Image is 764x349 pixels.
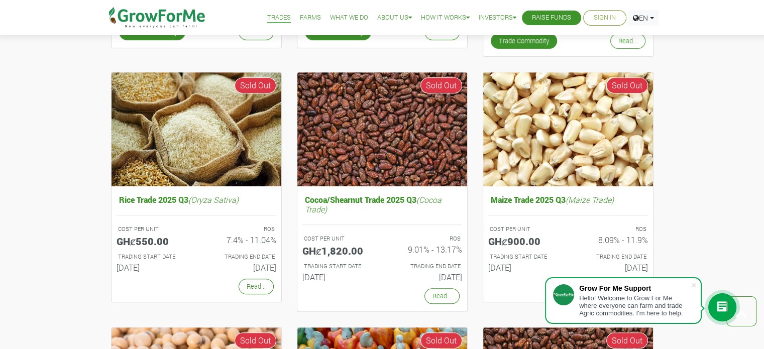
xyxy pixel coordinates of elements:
[302,245,375,257] h5: GHȼ1,820.00
[118,225,187,234] p: COST PER UNIT
[117,192,276,207] h5: Rice Trade 2025 Q3
[566,194,614,205] i: (Maize Trade)
[390,245,462,254] h6: 9.01% - 13.17%
[606,77,648,93] span: Sold Out
[118,253,187,261] p: Estimated Trading Start Date
[576,263,648,272] h6: [DATE]
[235,332,276,348] span: Sold Out
[488,235,561,247] h5: GHȼ900.00
[420,77,462,93] span: Sold Out
[424,288,460,304] a: Read...
[235,77,276,93] span: Sold Out
[188,194,239,205] i: (Oryza Sativa)
[112,72,281,186] img: growforme image
[391,262,461,271] p: Estimated Trading End Date
[577,225,646,234] p: ROS
[205,225,275,234] p: ROS
[479,13,516,23] a: Investors
[305,194,442,214] i: (Cocoa Trade)
[302,192,462,286] a: Cocoa/Shearnut Trade 2025 Q3(Cocoa Trade) COST PER UNIT GHȼ1,820.00 ROS 9.01% - 13.17% TRADING ST...
[304,262,373,271] p: Estimated Trading Start Date
[204,263,276,272] h6: [DATE]
[488,192,648,276] a: Maize Trade 2025 Q3(Maize Trade) COST PER UNIT GHȼ900.00 ROS 8.09% - 11.9% TRADING START DATE [DA...
[594,13,616,23] a: Sign In
[606,332,648,348] span: Sold Out
[117,192,276,276] a: Rice Trade 2025 Q3(Oryza Sativa) COST PER UNIT GHȼ550.00 ROS 7.4% - 11.04% TRADING START DATE [DA...
[577,253,646,261] p: Estimated Trading End Date
[391,235,461,243] p: ROS
[532,13,571,23] a: Raise Funds
[576,235,648,245] h6: 8.09% - 11.9%
[267,13,291,23] a: Trades
[490,253,559,261] p: Estimated Trading Start Date
[302,192,462,216] h5: Cocoa/Shearnut Trade 2025 Q3
[579,284,691,292] div: Grow For Me Support
[377,13,412,23] a: About Us
[205,253,275,261] p: Estimated Trading End Date
[239,279,274,294] a: Read...
[204,235,276,245] h6: 7.4% - 11.04%
[490,225,559,234] p: COST PER UNIT
[628,10,659,26] a: EN
[300,13,321,23] a: Farms
[610,33,645,49] a: Read...
[483,72,653,186] img: growforme image
[297,72,467,186] img: growforme image
[488,263,561,272] h6: [DATE]
[304,235,373,243] p: COST PER UNIT
[117,235,189,247] h5: GHȼ550.00
[420,332,462,348] span: Sold Out
[488,192,648,207] h5: Maize Trade 2025 Q3
[579,294,691,317] div: Hello! Welcome to Grow For Me where everyone can farm and trade Agric commodities. I'm here to help.
[390,272,462,282] h6: [DATE]
[491,33,557,49] a: Trade Commodity
[330,13,368,23] a: What We Do
[117,263,189,272] h6: [DATE]
[421,13,470,23] a: How it Works
[302,272,375,282] h6: [DATE]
